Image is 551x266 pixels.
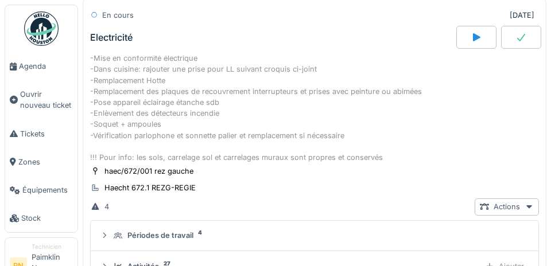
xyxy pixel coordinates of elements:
span: Équipements [22,185,73,195]
a: Tickets [5,120,77,148]
span: Agenda [19,61,73,72]
a: Zones [5,148,77,176]
div: 4 [104,201,109,212]
div: -Mise en conformité électrique -Dans cuisine: rajouter une prise pour LL suivant croquis ci-joint... [90,53,539,163]
div: Haecht 672.1 REZG-REGIE [104,182,196,193]
span: Stock [21,213,73,224]
img: Badge_color-CXgf-gQk.svg [24,11,59,46]
div: En cours [102,10,134,21]
a: Stock [5,204,77,232]
div: haec/672/001 rez gauche [104,166,193,177]
div: Electricité [90,32,133,43]
div: Technicien [32,242,73,251]
span: Ouvrir nouveau ticket [20,89,73,111]
div: [DATE] [510,10,534,21]
a: Ouvrir nouveau ticket [5,80,77,119]
div: Actions [475,198,539,215]
div: Périodes de travail [127,230,193,241]
summary: Périodes de travail4 [95,225,534,247]
span: Tickets [20,128,73,139]
a: Agenda [5,52,77,80]
a: Équipements [5,176,77,204]
span: Zones [18,157,73,167]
